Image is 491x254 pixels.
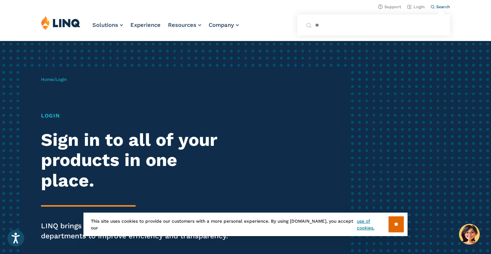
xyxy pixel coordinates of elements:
[407,4,425,9] a: Login
[41,112,230,120] h1: Login
[92,22,123,28] a: Solutions
[41,77,67,82] span: /
[459,224,480,245] button: Hello, have a question? Let’s chat.
[209,22,239,28] a: Company
[130,22,161,28] a: Experience
[168,22,196,28] span: Resources
[92,22,118,28] span: Solutions
[209,22,234,28] span: Company
[436,4,450,9] span: Search
[41,16,80,30] img: LINQ | K‑12 Software
[83,213,408,236] div: This site uses cookies to provide our customers with a more personal experience. By using [DOMAIN...
[168,22,201,28] a: Resources
[41,130,230,191] h2: Sign in to all of your products in one place.
[357,218,389,231] a: use of cookies.
[41,221,230,241] p: LINQ brings together students, parents and all your departments to improve efficiency and transpa...
[378,4,401,9] a: Support
[92,16,239,40] nav: Primary Navigation
[56,77,67,82] span: Login
[41,77,54,82] a: Home
[431,4,450,10] button: Open Search Bar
